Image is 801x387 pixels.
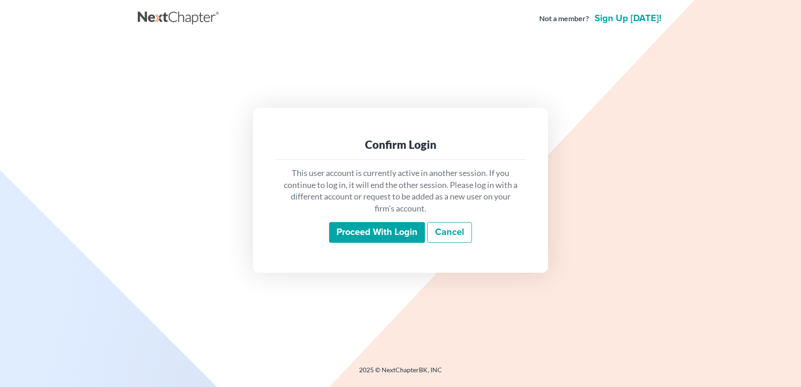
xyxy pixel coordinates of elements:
[329,222,425,243] input: Proceed with login
[138,365,663,382] div: 2025 © NextChapterBK, INC
[283,137,518,152] div: Confirm Login
[593,14,663,23] a: Sign up [DATE]!
[427,222,472,243] a: Cancel
[283,167,518,215] p: This user account is currently active in another session. If you continue to log in, it will end ...
[539,13,589,24] strong: Not a member?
